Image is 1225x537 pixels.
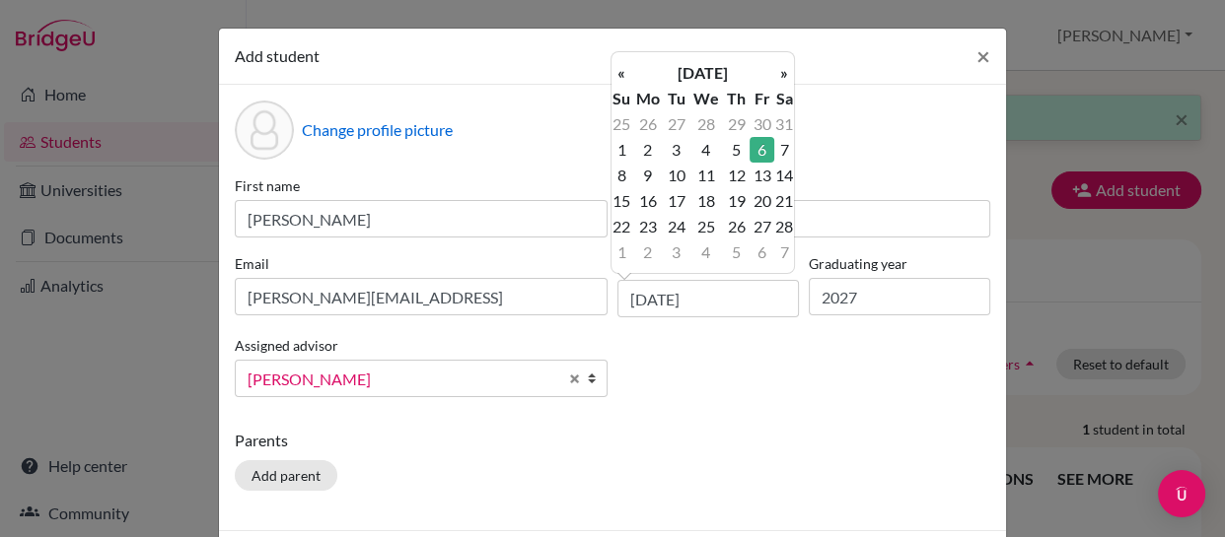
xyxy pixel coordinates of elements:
[774,111,794,137] td: 31
[235,175,608,196] label: First name
[723,137,749,163] td: 5
[617,175,990,196] label: Surname
[664,214,688,239] td: 24
[612,137,631,163] td: 1
[723,239,749,265] td: 5
[976,41,990,70] span: ×
[612,60,631,86] th: «
[750,239,774,265] td: 6
[774,137,794,163] td: 7
[723,163,749,188] td: 12
[688,86,723,111] th: We
[612,214,631,239] td: 22
[235,460,337,491] button: Add parent
[723,111,749,137] td: 29
[750,111,774,137] td: 30
[688,214,723,239] td: 25
[664,86,688,111] th: Tu
[809,253,990,274] label: Graduating year
[1158,470,1205,517] div: Open Intercom Messenger
[723,188,749,214] td: 19
[774,188,794,214] td: 21
[235,429,990,452] p: Parents
[774,163,794,188] td: 14
[631,137,664,163] td: 2
[774,60,794,86] th: »
[750,86,774,111] th: Fr
[664,137,688,163] td: 3
[235,46,320,65] span: Add student
[750,163,774,188] td: 13
[235,253,608,274] label: Email
[750,137,774,163] td: 6
[612,111,631,137] td: 25
[961,29,1006,84] button: Close
[664,239,688,265] td: 3
[664,163,688,188] td: 10
[235,101,294,160] div: Profile picture
[664,111,688,137] td: 27
[631,163,664,188] td: 9
[688,163,723,188] td: 11
[723,214,749,239] td: 26
[750,214,774,239] td: 27
[612,239,631,265] td: 1
[612,163,631,188] td: 8
[631,214,664,239] td: 23
[688,111,723,137] td: 28
[774,86,794,111] th: Sa
[774,239,794,265] td: 7
[631,111,664,137] td: 26
[612,86,631,111] th: Su
[235,335,338,356] label: Assigned advisor
[750,188,774,214] td: 20
[631,60,774,86] th: [DATE]
[617,280,799,317] input: dd/mm/yyyy
[631,239,664,265] td: 2
[774,214,794,239] td: 28
[688,137,723,163] td: 4
[612,188,631,214] td: 15
[631,188,664,214] td: 16
[688,188,723,214] td: 18
[631,86,664,111] th: Mo
[664,188,688,214] td: 17
[723,86,749,111] th: Th
[248,367,557,392] span: [PERSON_NAME]
[688,239,723,265] td: 4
